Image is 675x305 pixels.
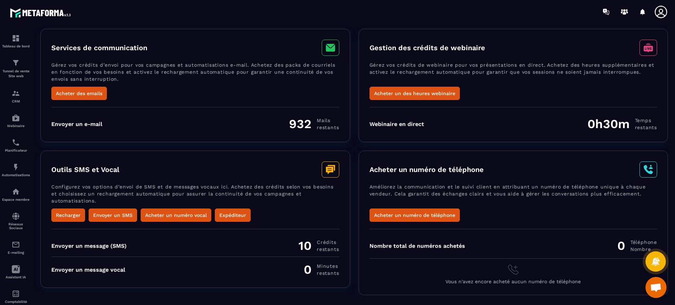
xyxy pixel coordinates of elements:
div: 0h30m [587,117,657,131]
p: Améliorez la communication et le suivi client en attribuant un numéro de téléphone unique à chaqu... [369,183,657,208]
img: logo [10,6,73,19]
h3: Gestion des crédits de webinaire [369,44,485,52]
button: Acheter un numéro vocal [141,208,211,222]
span: restants [317,246,339,253]
span: Téléphone [630,239,657,246]
p: CRM [2,99,30,103]
img: accountant [12,290,20,298]
img: automations [12,163,20,171]
a: formationformationTunnel de vente Site web [2,53,30,84]
h3: Acheter un numéro de téléphone [369,165,484,174]
button: Acheter des emails [51,87,107,100]
p: Comptabilité [2,300,30,304]
p: Réseaux Sociaux [2,222,30,230]
h3: Services de communication [51,44,147,52]
span: Nombre [630,246,657,253]
a: automationsautomationsAutomatisations [2,158,30,182]
div: Nombre total de numéros achetés [369,243,465,249]
p: Gérez vos crédits d’envoi pour vos campagnes et automatisations e-mail. Achetez des packs de cour... [51,61,339,87]
div: 10 [298,238,339,253]
p: E-mailing [2,251,30,254]
div: Ouvrir le chat [645,277,667,298]
p: Configurez vos options d’envoi de SMS et de messages vocaux ici. Achetez des crédits selon vos be... [51,183,339,208]
p: Webinaire [2,124,30,128]
div: Envoyer un e-mail [51,121,102,127]
span: restants [317,270,339,277]
div: Webinaire en direct [369,121,424,127]
span: Temps [635,117,657,124]
p: Planificateur [2,148,30,152]
div: 0 [617,238,657,253]
div: 932 [289,117,339,131]
span: restants [317,124,339,131]
a: Assistant IA [2,260,30,284]
a: social-networksocial-networkRéseaux Sociaux [2,207,30,235]
span: Vous n'avez encore acheté aucun numéro de téléphone [445,279,581,284]
img: automations [12,114,20,122]
span: minutes [317,263,339,270]
div: Envoyer un message vocal [51,266,125,273]
img: social-network [12,212,20,220]
div: 0 [304,262,339,277]
a: formationformationTableau de bord [2,29,30,53]
a: emailemailE-mailing [2,235,30,260]
span: Crédits [317,239,339,246]
button: Expéditeur [215,208,251,222]
button: Acheter un numéro de téléphone [369,208,460,222]
p: Tableau de bord [2,44,30,48]
a: formationformationCRM [2,84,30,108]
p: Assistant IA [2,275,30,279]
img: formation [12,59,20,67]
button: Envoyer un SMS [89,208,137,222]
p: Tunnel de vente Site web [2,69,30,79]
p: Espace membre [2,198,30,201]
a: automationsautomationsEspace membre [2,182,30,207]
a: schedulerschedulerPlanificateur [2,133,30,158]
p: Gérez vos crédits de webinaire pour vos présentations en direct. Achetez des heures supplémentair... [369,61,657,87]
img: scheduler [12,138,20,147]
a: automationsautomationsWebinaire [2,108,30,133]
img: formation [12,89,20,98]
div: Envoyer un message (SMS) [51,243,127,249]
p: Automatisations [2,173,30,177]
img: email [12,240,20,249]
span: restants [635,124,657,131]
span: Mails [317,117,339,124]
button: Acheter un des heures webinaire [369,87,460,100]
button: Recharger [51,208,85,222]
h3: Outils SMS et Vocal [51,165,119,174]
img: formation [12,34,20,42]
img: automations [12,187,20,196]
